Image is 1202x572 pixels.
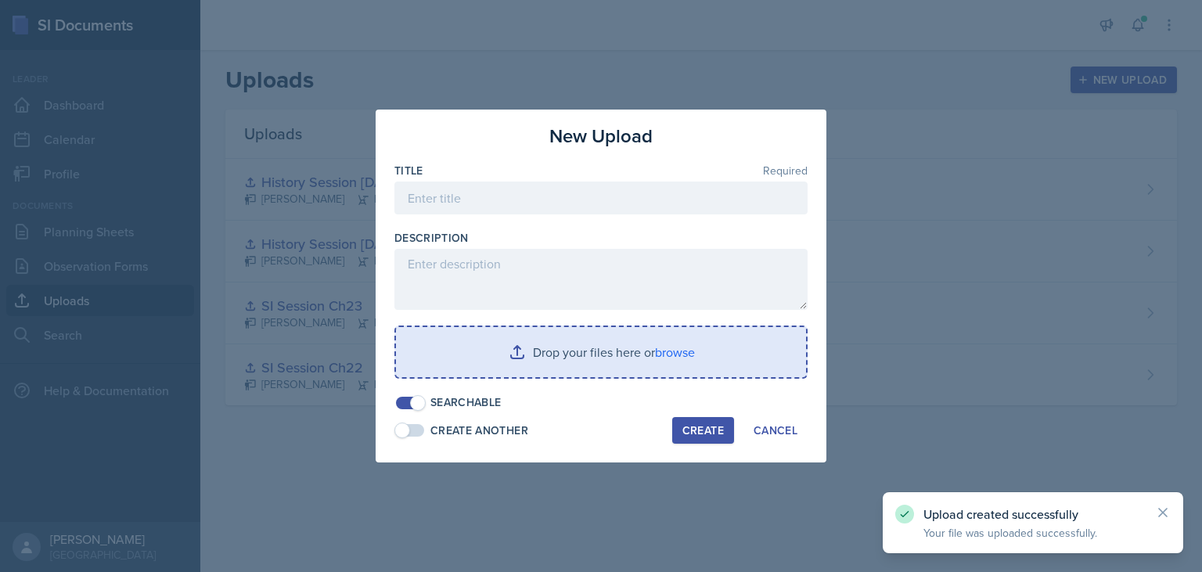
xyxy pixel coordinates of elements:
[763,165,808,176] span: Required
[682,424,724,437] div: Create
[394,163,423,178] label: Title
[394,230,469,246] label: Description
[754,424,797,437] div: Cancel
[430,394,502,411] div: Searchable
[549,122,653,150] h3: New Upload
[394,182,808,214] input: Enter title
[923,525,1143,541] p: Your file was uploaded successfully.
[923,506,1143,522] p: Upload created successfully
[672,417,734,444] button: Create
[430,423,528,439] div: Create Another
[743,417,808,444] button: Cancel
